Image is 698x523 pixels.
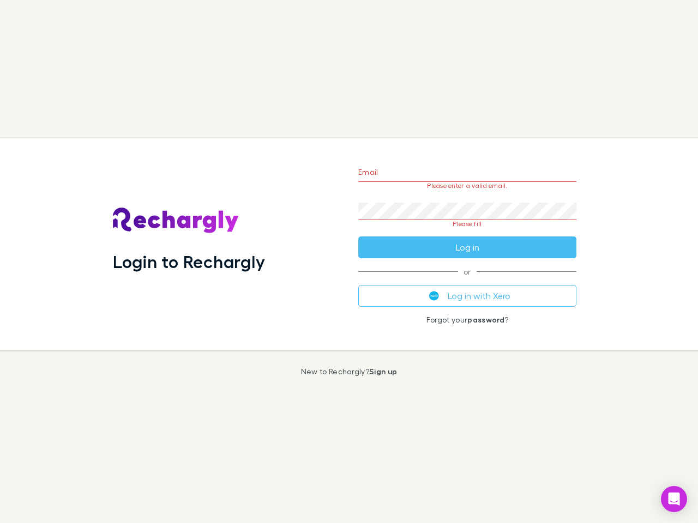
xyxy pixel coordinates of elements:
div: Open Intercom Messenger [661,486,687,512]
a: password [467,315,504,324]
button: Log in [358,236,576,258]
p: Please enter a valid email. [358,182,576,190]
img: Xero's logo [429,291,439,301]
img: Rechargly's Logo [113,208,239,234]
a: Sign up [369,367,397,376]
button: Log in with Xero [358,285,576,307]
h1: Login to Rechargly [113,251,265,272]
p: New to Rechargly? [301,367,398,376]
p: Forgot your ? [358,315,576,324]
p: Please fill [358,220,576,228]
span: or [358,271,576,272]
